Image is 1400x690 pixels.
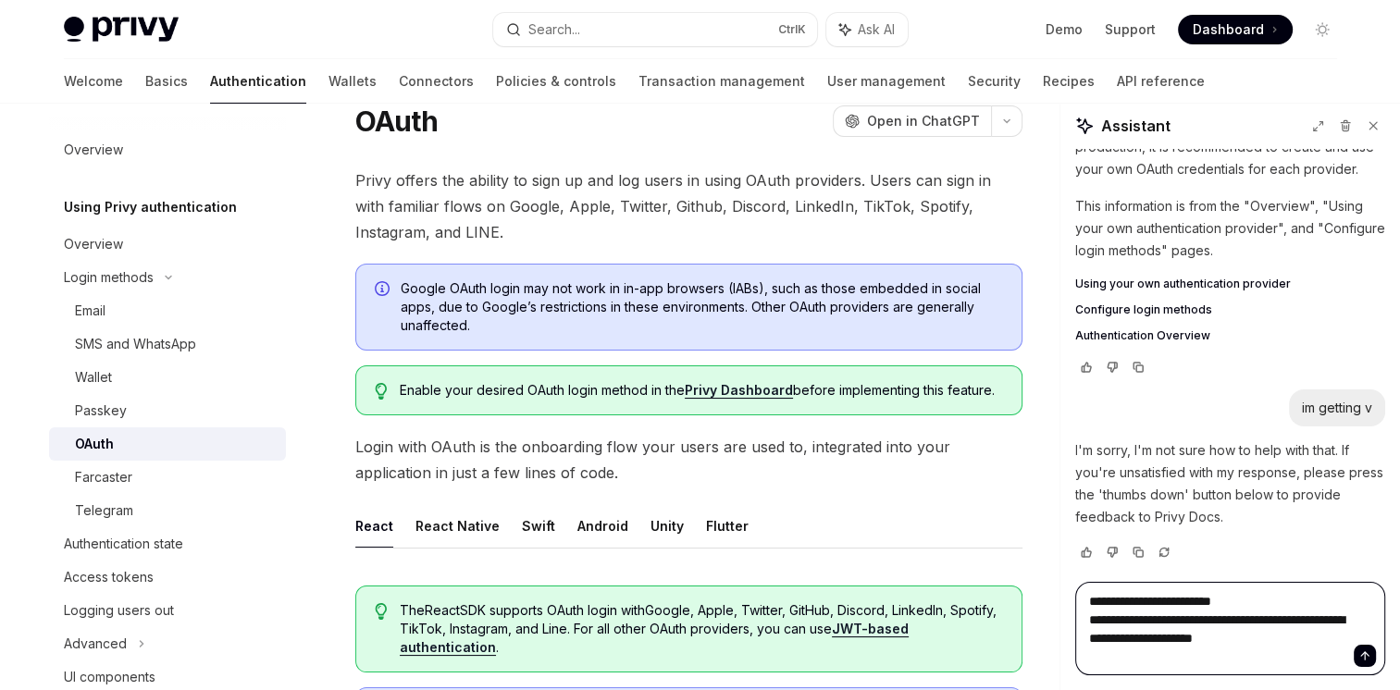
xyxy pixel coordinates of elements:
[75,366,112,388] div: Wallet
[75,499,133,522] div: Telegram
[1178,15,1293,44] a: Dashboard
[64,59,123,104] a: Welcome
[400,381,1002,400] span: Enable your desired OAuth login method in the before implementing this feature.
[1075,277,1385,291] a: Using your own authentication provider
[64,599,174,622] div: Logging users out
[399,59,474,104] a: Connectors
[355,504,393,548] button: React
[833,105,991,137] button: Open in ChatGPT
[1101,115,1171,137] span: Assistant
[64,196,237,218] h5: Using Privy authentication
[49,294,286,327] a: Email
[1117,59,1205,104] a: API reference
[1043,59,1095,104] a: Recipes
[968,59,1021,104] a: Security
[1046,20,1083,39] a: Demo
[64,566,154,588] div: Access tokens
[1075,439,1385,528] p: I'm sorry, I'm not sure how to help with that. If you're unsatisfied with my response, please pre...
[355,105,438,138] h1: OAuth
[1075,302,1385,317] a: Configure login methods
[1075,277,1291,291] span: Using your own authentication provider
[49,494,286,527] a: Telegram
[49,594,286,627] a: Logging users out
[75,400,127,422] div: Passkey
[858,20,895,39] span: Ask AI
[75,433,114,455] div: OAuth
[706,504,749,548] button: Flutter
[1105,20,1156,39] a: Support
[1075,195,1385,262] p: This information is from the "Overview", "Using your own authentication provider", and "Configure...
[400,601,1002,657] span: The React SDK supports OAuth login with Google, Apple, Twitter, GitHub, Discord, LinkedIn, Spotif...
[49,561,286,594] a: Access tokens
[64,139,123,161] div: Overview
[375,603,388,620] svg: Tip
[145,59,188,104] a: Basics
[64,233,123,255] div: Overview
[49,527,286,561] a: Authentication state
[210,59,306,104] a: Authentication
[375,383,388,400] svg: Tip
[1075,328,1210,343] span: Authentication Overview
[577,504,628,548] button: Android
[75,333,196,355] div: SMS and WhatsApp
[1307,15,1337,44] button: Toggle dark mode
[650,504,684,548] button: Unity
[64,666,155,688] div: UI components
[49,133,286,166] a: Overview
[685,382,793,399] a: Privy Dashboard
[64,266,154,289] div: Login methods
[49,394,286,427] a: Passkey
[355,167,1022,245] span: Privy offers the ability to sign up and log users in using OAuth providers. Users can sign in wit...
[49,327,286,361] a: SMS and WhatsApp
[49,427,286,461] a: OAuth
[375,281,393,300] svg: Info
[867,112,980,130] span: Open in ChatGPT
[49,361,286,394] a: Wallet
[75,466,132,488] div: Farcaster
[355,434,1022,486] span: Login with OAuth is the onboarding flow your users are used to, integrated into your application ...
[1075,328,1385,343] a: Authentication Overview
[528,18,580,41] div: Search...
[49,228,286,261] a: Overview
[522,504,555,548] button: Swift
[64,633,127,655] div: Advanced
[64,533,183,555] div: Authentication state
[1354,645,1376,667] button: Send message
[1193,20,1264,39] span: Dashboard
[1302,399,1372,417] div: im getting v
[64,17,179,43] img: light logo
[1075,302,1212,317] span: Configure login methods
[496,59,616,104] a: Policies & controls
[401,279,1003,335] span: Google OAuth login may not work in in-app browsers (IABs), such as those embedded in social apps,...
[493,13,817,46] button: Search...CtrlK
[638,59,805,104] a: Transaction management
[827,59,946,104] a: User management
[778,22,806,37] span: Ctrl K
[415,504,500,548] button: React Native
[826,13,908,46] button: Ask AI
[49,461,286,494] a: Farcaster
[75,300,105,322] div: Email
[328,59,377,104] a: Wallets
